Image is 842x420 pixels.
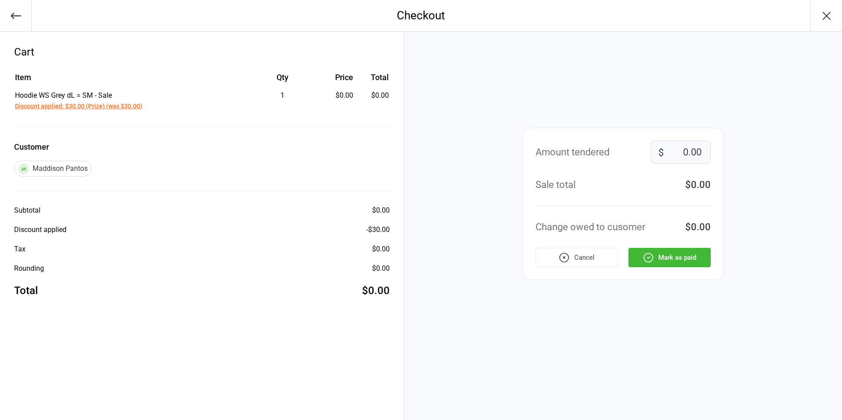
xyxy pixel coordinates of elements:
[535,220,645,234] div: Change owed to cusomer
[319,71,353,83] div: Price
[357,71,389,89] th: Total
[372,263,390,274] div: $0.00
[685,177,711,192] div: $0.00
[535,248,618,267] button: Cancel
[247,71,318,89] th: Qty
[366,225,390,235] div: - $30.00
[15,91,112,99] span: Hoodie WS Grey dL = SM - Sale
[535,145,609,159] div: Amount tendered
[658,145,664,159] span: $
[14,44,390,60] div: Cart
[372,205,390,216] div: $0.00
[14,225,66,235] div: Discount applied
[15,71,247,89] th: Item
[15,102,142,111] button: Discount applied: $30.00 (Prize) (was $30.00)
[357,90,389,111] td: $0.00
[14,263,44,274] div: Rounding
[372,244,390,254] div: $0.00
[14,161,92,177] div: Maddison Pantos
[685,220,711,234] div: $0.00
[319,90,353,101] div: $0.00
[535,177,576,192] div: Sale total
[14,141,390,153] label: Customer
[362,283,390,298] div: $0.00
[628,248,711,267] button: Mark as paid
[14,244,26,254] div: Tax
[14,283,38,298] div: Total
[247,90,318,101] div: 1
[14,205,41,216] div: Subtotal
